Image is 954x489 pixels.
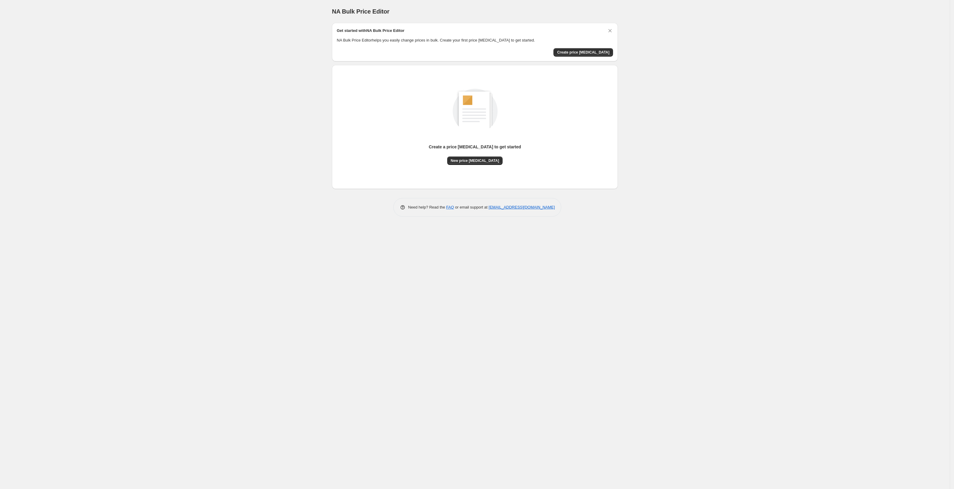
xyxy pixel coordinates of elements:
[454,205,489,209] span: or email support at
[489,205,555,209] a: [EMAIL_ADDRESS][DOMAIN_NAME]
[408,205,446,209] span: Need help? Read the
[446,205,454,209] a: FAQ
[429,144,521,150] p: Create a price [MEDICAL_DATA] to get started
[447,156,503,165] button: New price [MEDICAL_DATA]
[557,50,609,55] span: Create price [MEDICAL_DATA]
[332,8,389,15] span: NA Bulk Price Editor
[337,28,404,34] h2: Get started with NA Bulk Price Editor
[451,158,499,163] span: New price [MEDICAL_DATA]
[553,48,613,57] button: Create price change job
[337,37,613,43] p: NA Bulk Price Editor helps you easily change prices in bulk. Create your first price [MEDICAL_DAT...
[607,28,613,34] button: Dismiss card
